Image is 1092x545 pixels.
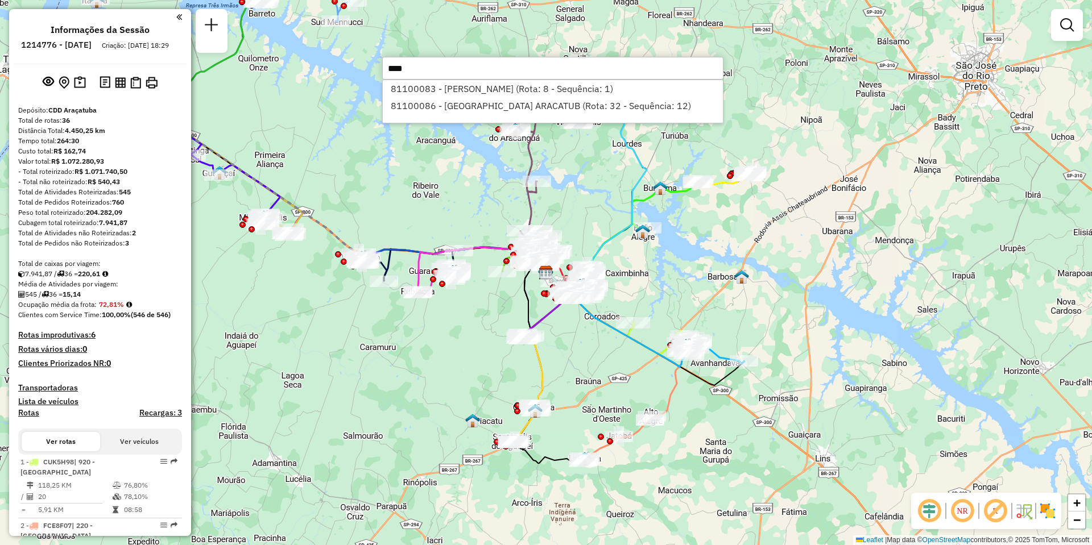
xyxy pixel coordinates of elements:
[88,177,120,186] strong: R$ 540,43
[132,228,136,237] strong: 2
[171,522,177,529] em: Rota exportada
[86,208,122,217] strong: 204.282,09
[18,259,182,269] div: Total de caixas por viagem:
[40,73,56,91] button: Exibir sessão original
[635,224,650,239] img: BREJO ALEGRE
[97,40,173,51] div: Criação: [DATE] 18:29
[18,271,25,277] i: Cubagem total roteirizado
[106,358,111,368] strong: 0
[18,238,182,248] div: Total de Pedidos não Roteirizados:
[18,228,182,238] div: Total de Atividades não Roteirizadas:
[100,432,179,451] button: Ver veículos
[113,506,118,513] i: Tempo total em rota
[82,344,87,354] strong: 0
[43,457,74,466] span: CUK5H98
[383,80,723,114] ul: Option List
[528,403,543,418] img: CLEMENTINA
[18,408,39,418] a: Rotas
[1073,513,1081,527] span: −
[27,493,34,500] i: Total de Atividades
[123,480,177,491] td: 76,80%
[78,269,100,278] strong: 220,61
[99,300,124,309] strong: 72,81%
[573,278,588,293] img: BIRIGUI
[42,291,49,298] i: Total de rotas
[75,167,127,176] strong: R$ 1.071.740,50
[21,40,92,50] h6: 1214776 - [DATE]
[139,408,182,418] h4: Recargas: 3
[63,290,81,298] strong: 15,14
[113,482,121,489] i: % de utilização do peso
[43,521,72,530] span: FCE8F07
[18,156,182,167] div: Valor total:
[160,458,167,465] em: Opções
[383,97,723,114] li: [object Object]
[1056,14,1078,36] a: Exibir filtros
[653,181,668,195] img: BURITAMA
[113,493,121,500] i: % de utilização da cubagem
[18,344,182,354] h4: Rotas vários dias:
[38,480,112,491] td: 118,25 KM
[445,264,460,279] img: GUARARAPES
[885,536,887,544] span: |
[18,146,182,156] div: Custo total:
[354,250,369,265] img: VALPARAISO
[126,301,132,308] em: Média calculada utilizando a maior ocupação (%Peso ou %Cubagem) de cada rota da sessão. Rotas cro...
[18,136,182,146] div: Tempo total:
[679,338,693,353] img: PENÁPOLIS
[949,497,976,525] span: Ocultar NR
[102,310,131,319] strong: 100,00%
[18,177,182,187] div: - Total não roteirizado:
[128,74,143,91] button: Visualizar Romaneio
[18,359,182,368] h4: Clientes Priorizados NR:
[1068,511,1085,529] a: Zoom out
[102,271,108,277] i: Meta Caixas/viagem: 220,40 Diferença: 0,21
[18,289,182,299] div: 545 / 36 =
[18,218,182,228] div: Cubagem total roteirizado:
[18,383,182,393] h4: Transportadoras
[97,74,113,91] button: Logs desbloquear sessão
[734,269,749,284] img: BARBOSA
[53,147,86,155] strong: R$ 162,74
[160,522,167,529] em: Opções
[48,106,97,114] strong: CDD Araçatuba
[853,535,1092,545] div: Map data © contributors,© 2025 TomTom, Microsoft
[982,497,1009,525] span: Exibir rótulo
[538,265,553,280] img: 625 UDC Light Campus Universitário
[923,536,971,544] a: OpenStreetMap
[465,413,480,428] img: PIACATU
[123,504,177,515] td: 08:58
[18,126,182,136] div: Distância Total:
[57,271,64,277] i: Total de rotas
[257,210,271,224] img: MIRANDÓPOLIS
[143,74,160,91] button: Imprimir Rotas
[18,197,182,207] div: Total de Pedidos Roteirizados:
[18,279,182,289] div: Média de Atividades por viagem:
[18,269,182,279] div: 7.941,87 / 36 =
[51,157,104,165] strong: R$ 1.072.280,93
[38,491,112,502] td: 20
[27,482,34,489] i: Distância Total
[57,136,79,145] strong: 264:30
[91,330,96,340] strong: 6
[1068,494,1085,511] a: Zoom in
[72,74,88,91] button: Painel de Sugestão
[20,521,93,540] span: 2 -
[112,198,124,206] strong: 760
[99,218,127,227] strong: 7.941,87
[383,80,723,97] li: [object Object]
[916,497,943,525] span: Ocultar deslocamento
[123,491,177,502] td: 78,10%
[1015,502,1033,520] img: Fluxo de ruas
[119,188,131,196] strong: 545
[171,458,177,465] em: Rota exportada
[577,451,592,466] img: LUIZIÂNIA
[18,310,102,319] span: Clientes com Service Time:
[1073,496,1081,510] span: +
[18,115,182,126] div: Total de rotas:
[125,239,129,247] strong: 3
[18,330,182,340] h4: Rotas improdutivas:
[1039,502,1057,520] img: Exibir/Ocultar setores
[18,187,182,197] div: Total de Atividades Roteirizadas:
